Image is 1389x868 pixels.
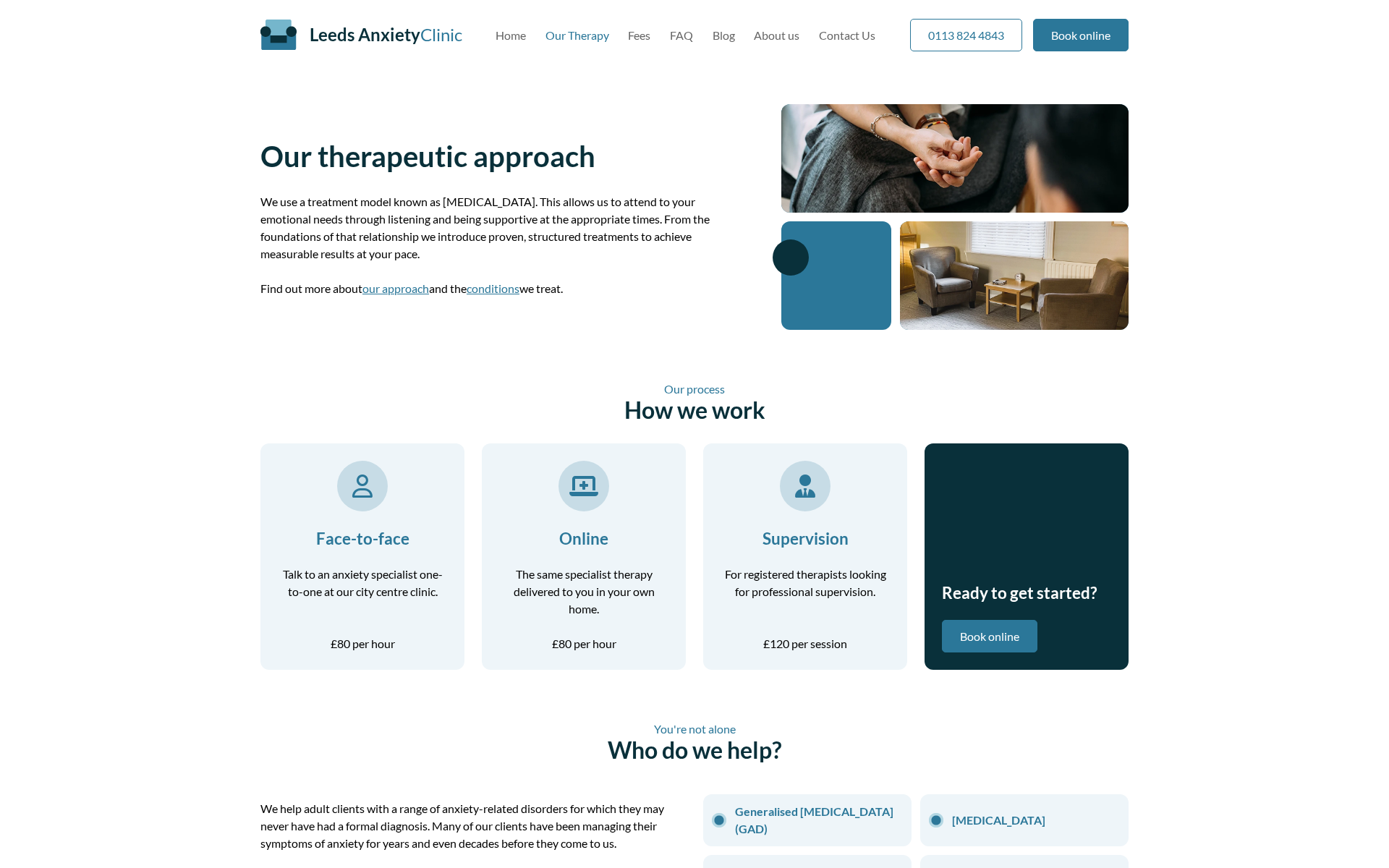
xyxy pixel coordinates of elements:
a: Contact Us [819,28,875,42]
p: £80 per hour [499,635,668,652]
a: Home [496,28,526,42]
a: FAQ [670,28,693,42]
span: Leeds Anxiety [310,24,420,45]
a: Book online [1033,19,1129,51]
h2: Who do we help? [260,722,1129,764]
a: Book online [942,620,1037,652]
p: We use a treatment model known as [MEDICAL_DATA]. This allows us to attend to your emotional need... [260,193,747,263]
a: Our Therapy [545,28,609,42]
h3: Online [499,529,668,548]
a: Fees [628,28,650,42]
h1: Our therapeutic approach [260,139,747,174]
p: £80 per hour [278,635,447,652]
img: Close up of a therapy session [781,104,1129,213]
p: £120 per session [721,635,890,652]
h3: Ready to get started? [942,583,1111,603]
a: Blog [713,28,735,42]
a: our approach [362,281,429,295]
p: Find out more about and the we treat. [260,280,747,297]
p: For registered therapists looking for professional supervision. [721,566,890,600]
h3: Face-to-face [278,529,447,548]
h2: How we work [260,382,1129,424]
span: You're not alone [260,722,1129,736]
span: Our process [260,382,1129,396]
a: conditions [467,281,519,295]
a: Online The same specialist therapy delivered to you in your own home. £80 per hour [499,461,668,652]
p: We help adult clients with a range of anxiety-related disorders for which they may never have had... [260,800,686,852]
a: Leeds AnxietyClinic [310,24,462,45]
h3: Supervision [721,529,890,548]
img: Therapy room [900,221,1129,330]
p: Talk to an anxiety specialist one-to-one at our city centre clinic. [278,566,447,600]
a: 0113 824 4843 [910,19,1022,51]
a: Face-to-face Talk to an anxiety specialist one-to-one at our city centre clinic. £80 per hour [278,461,447,652]
a: Generalised [MEDICAL_DATA] (GAD) [735,803,903,838]
a: About us [754,28,799,42]
a: Supervision For registered therapists looking for professional supervision. £120 per session [721,461,890,652]
p: The same specialist therapy delivered to you in your own home. [499,566,668,618]
a: [MEDICAL_DATA] [952,812,1120,829]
